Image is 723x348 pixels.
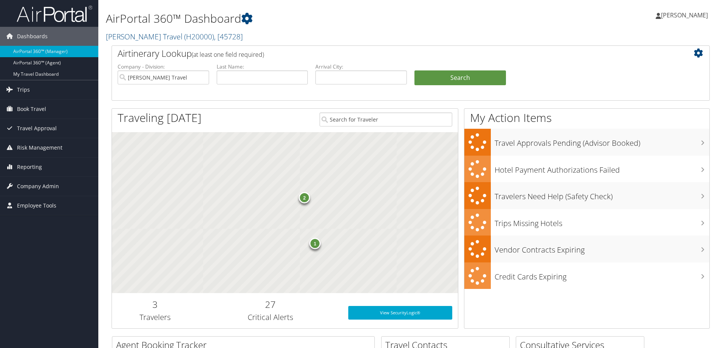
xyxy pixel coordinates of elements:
h1: My Action Items [464,110,709,126]
span: ( H20000 ) [184,31,214,42]
div: 2 [299,192,310,203]
span: Risk Management [17,138,62,157]
h3: Travelers Need Help (Safety Check) [495,187,709,202]
span: Dashboards [17,27,48,46]
input: Search for Traveler [320,112,452,126]
h3: Critical Alerts [204,312,337,323]
span: Trips [17,80,30,99]
img: airportal-logo.png [17,5,92,23]
span: Company Admin [17,177,59,196]
a: [PERSON_NAME] Travel [106,31,243,42]
h3: Hotel Payment Authorizations Failed [495,161,709,175]
label: Last Name: [217,63,308,70]
h2: 3 [118,298,193,311]
h1: AirPortal 360™ Dashboard [106,11,512,27]
span: Travel Approval [17,119,57,138]
span: [PERSON_NAME] [661,11,708,19]
h2: Airtinerary Lookup [118,47,654,60]
span: , [ 45728 ] [214,31,243,42]
span: Reporting [17,158,42,176]
a: Vendor Contracts Expiring [464,236,709,262]
span: Book Travel [17,100,46,119]
h1: Traveling [DATE] [118,110,202,126]
h3: Travel Approvals Pending (Advisor Booked) [495,134,709,148]
h3: Trips Missing Hotels [495,214,709,229]
a: Hotel Payment Authorizations Failed [464,156,709,183]
span: (at least one field required) [192,50,264,59]
button: Search [414,70,506,86]
a: View SecurityLogic® [348,306,452,320]
a: Travelers Need Help (Safety Check) [464,182,709,209]
label: Company - Division: [118,63,209,70]
a: Credit Cards Expiring [464,262,709,289]
label: Arrival City: [315,63,407,70]
a: Travel Approvals Pending (Advisor Booked) [464,129,709,156]
span: Employee Tools [17,196,56,215]
h3: Credit Cards Expiring [495,268,709,282]
h3: Travelers [118,312,193,323]
h3: Vendor Contracts Expiring [495,241,709,255]
a: [PERSON_NAME] [656,4,715,27]
h2: 27 [204,298,337,311]
a: Trips Missing Hotels [464,209,709,236]
div: 1 [309,237,321,249]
